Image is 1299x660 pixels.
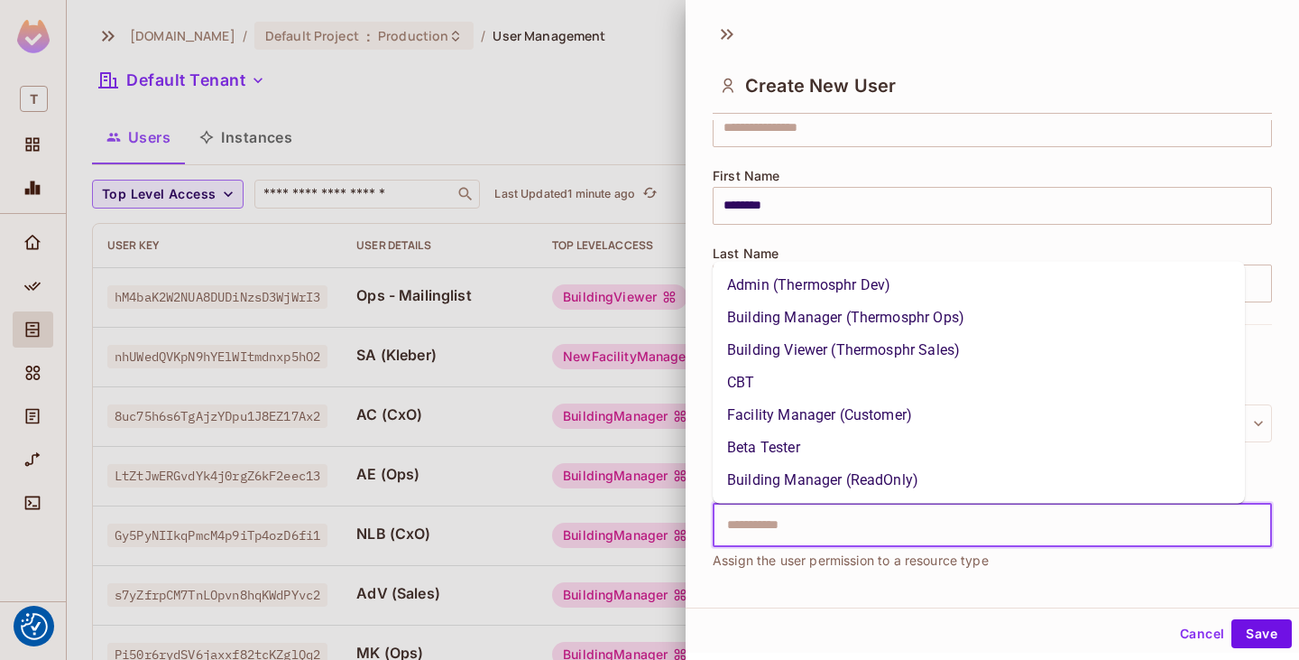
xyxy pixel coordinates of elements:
[713,169,780,183] span: First Name
[713,246,778,261] span: Last Name
[713,464,1245,497] li: Building Manager (ReadOnly)
[1262,523,1266,526] button: Close
[713,334,1245,367] li: Building Viewer (Thermosphr Sales)
[713,432,1245,464] li: Beta Tester
[713,399,1245,432] li: Facility Manager (Customer)
[1231,619,1292,648] button: Save
[713,302,1245,334] li: Building Manager (Thermosphr Ops)
[713,269,1245,302] li: Admin (Thermosphr Dev)
[745,75,896,97] span: Create New User
[1173,619,1231,648] button: Cancel
[713,551,989,571] span: Assign the user permission to a resource type
[21,613,48,640] button: Consent Preferences
[21,613,48,640] img: Revisit consent button
[713,367,1245,399] li: CBT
